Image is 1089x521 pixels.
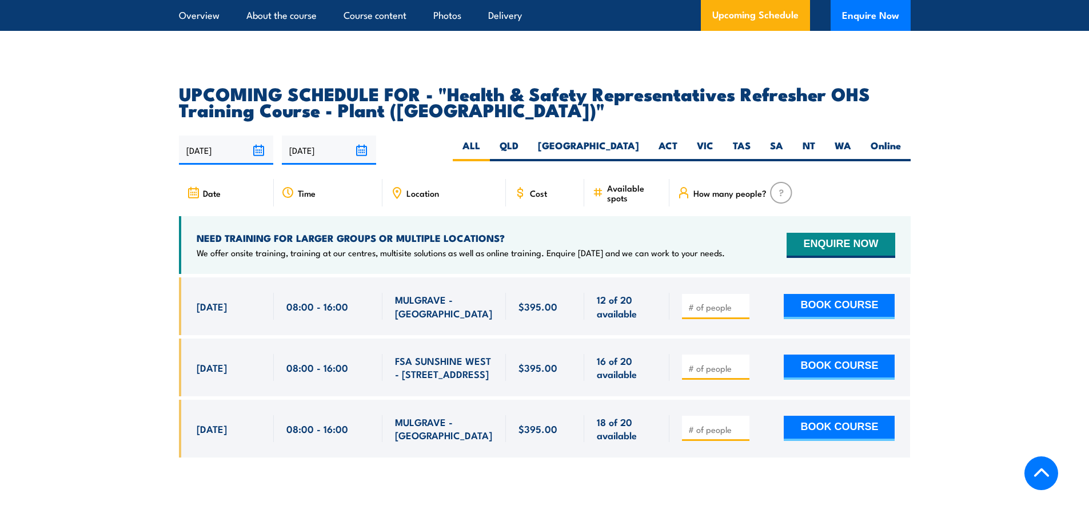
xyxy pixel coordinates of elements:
[687,139,723,161] label: VIC
[784,294,895,319] button: BOOK COURSE
[490,139,528,161] label: QLD
[597,354,657,381] span: 16 of 20 available
[787,233,895,258] button: ENQUIRE NOW
[203,188,221,198] span: Date
[179,136,273,165] input: From date
[395,415,493,442] span: MULGRAVE - [GEOGRAPHIC_DATA]
[528,139,649,161] label: [GEOGRAPHIC_DATA]
[197,300,227,313] span: [DATE]
[286,422,348,435] span: 08:00 - 16:00
[282,136,376,165] input: To date
[197,247,725,258] p: We offer onsite training, training at our centres, multisite solutions as well as online training...
[723,139,760,161] label: TAS
[197,232,725,244] h4: NEED TRAINING FOR LARGER GROUPS OR MULTIPLE LOCATIONS?
[518,300,557,313] span: $395.00
[784,416,895,441] button: BOOK COURSE
[861,139,911,161] label: Online
[693,188,767,198] span: How many people?
[395,293,493,320] span: MULGRAVE - [GEOGRAPHIC_DATA]
[688,301,745,313] input: # of people
[286,300,348,313] span: 08:00 - 16:00
[597,415,657,442] span: 18 of 20 available
[688,363,745,374] input: # of people
[530,188,547,198] span: Cost
[298,188,316,198] span: Time
[286,361,348,374] span: 08:00 - 16:00
[395,354,493,381] span: FSA SUNSHINE WEST - [STREET_ADDRESS]
[825,139,861,161] label: WA
[784,355,895,380] button: BOOK COURSE
[793,139,825,161] label: NT
[597,293,657,320] span: 12 of 20 available
[518,361,557,374] span: $395.00
[607,183,661,202] span: Available spots
[406,188,439,198] span: Location
[688,424,745,435] input: # of people
[649,139,687,161] label: ACT
[179,85,911,117] h2: UPCOMING SCHEDULE FOR - "Health & Safety Representatives Refresher OHS Training Course - Plant ([...
[518,422,557,435] span: $395.00
[453,139,490,161] label: ALL
[197,361,227,374] span: [DATE]
[197,422,227,435] span: [DATE]
[760,139,793,161] label: SA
